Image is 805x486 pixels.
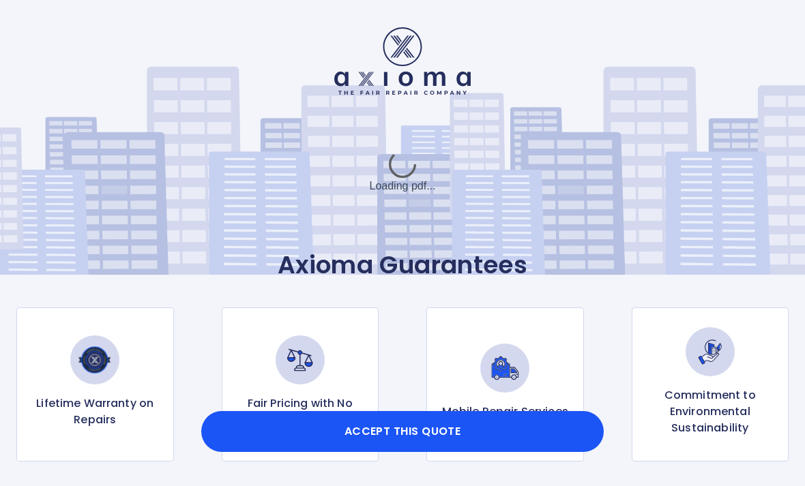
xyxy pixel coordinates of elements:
[643,387,778,436] p: Commitment to Environmental Sustainability
[201,411,604,452] button: Accept this Quote
[28,395,162,428] p: Lifetime Warranty on Repairs
[70,335,119,384] img: Lifetime Warranty on Repairs
[276,335,325,384] img: Fair Pricing with No Hidden Fees
[300,138,505,207] div: Loading pdf...
[442,404,568,420] p: Mobile Repair Services
[233,395,368,428] p: Fair Pricing with No Hidden Fees
[334,27,471,95] img: Logo
[686,327,735,376] img: Commitment to Environmental Sustainability
[16,250,789,280] p: Axioma Guarantees
[480,344,529,393] img: Mobile Repair Services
